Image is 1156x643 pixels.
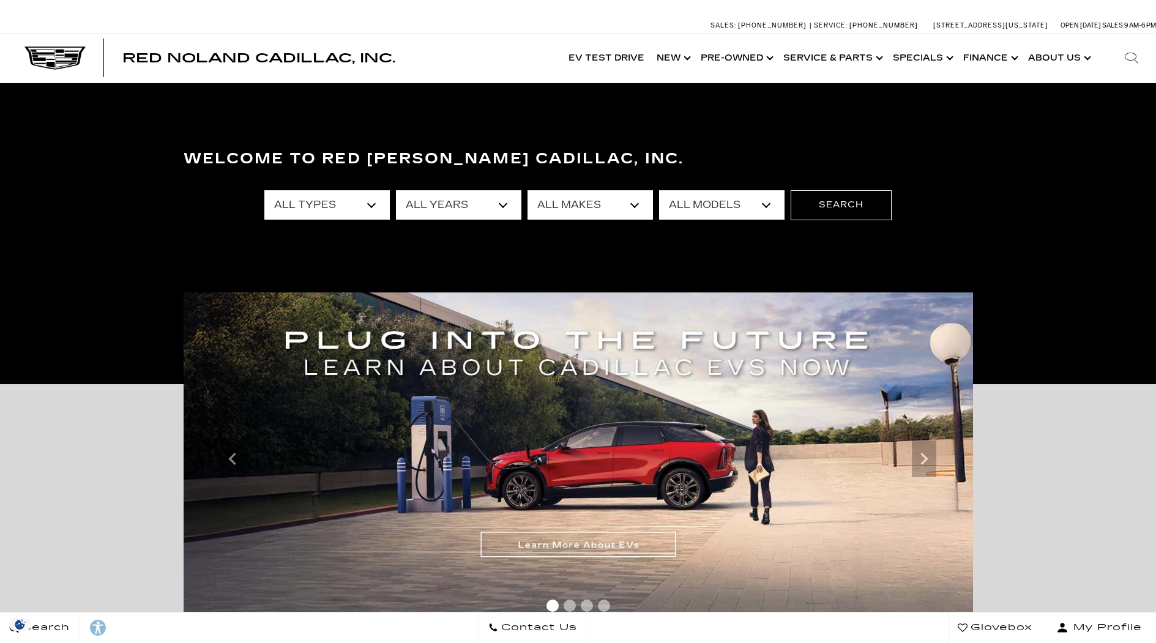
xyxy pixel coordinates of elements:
span: Service: [814,21,848,29]
span: Search [19,619,70,636]
a: Glovebox [948,612,1042,643]
select: Filter by type [264,190,390,220]
a: Service: [PHONE_NUMBER] [810,22,921,29]
span: Glovebox [968,619,1032,636]
div: Previous [220,440,245,477]
span: Open [DATE] [1061,21,1101,29]
span: [PHONE_NUMBER] [738,21,807,29]
a: Pre-Owned [695,34,777,83]
select: Filter by year [396,190,521,220]
img: Opt-Out Icon [6,618,34,631]
span: Go to slide 3 [581,600,593,612]
select: Filter by make [528,190,653,220]
a: EV Test Drive [562,34,651,83]
a: About Us [1022,34,1095,83]
a: [STREET_ADDRESS][US_STATE] [933,21,1048,29]
img: ev-blog-post-banners-correctedcorrected [184,292,973,626]
span: Sales: [1102,21,1124,29]
span: [PHONE_NUMBER] [849,21,918,29]
section: Click to Open Cookie Consent Modal [6,618,34,631]
span: Go to slide 1 [546,600,559,612]
span: 9 AM-6 PM [1124,21,1156,29]
a: Finance [957,34,1022,83]
span: Red Noland Cadillac, Inc. [122,51,395,65]
img: Cadillac Dark Logo with Cadillac White Text [24,46,86,70]
a: Specials [887,34,957,83]
a: Red Noland Cadillac, Inc. [122,52,395,64]
button: Open user profile menu [1042,612,1156,643]
a: New [651,34,695,83]
select: Filter by model [659,190,785,220]
a: Contact Us [479,612,587,643]
span: Contact Us [498,619,577,636]
span: My Profile [1068,619,1142,636]
a: Service & Parts [777,34,887,83]
span: Sales: [710,21,736,29]
a: Sales: [PHONE_NUMBER] [710,22,810,29]
h3: Welcome to Red [PERSON_NAME] Cadillac, Inc. [184,147,973,171]
div: Next [912,440,936,477]
span: Go to slide 2 [564,600,576,612]
button: Search [791,190,892,220]
span: Go to slide 4 [598,600,610,612]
